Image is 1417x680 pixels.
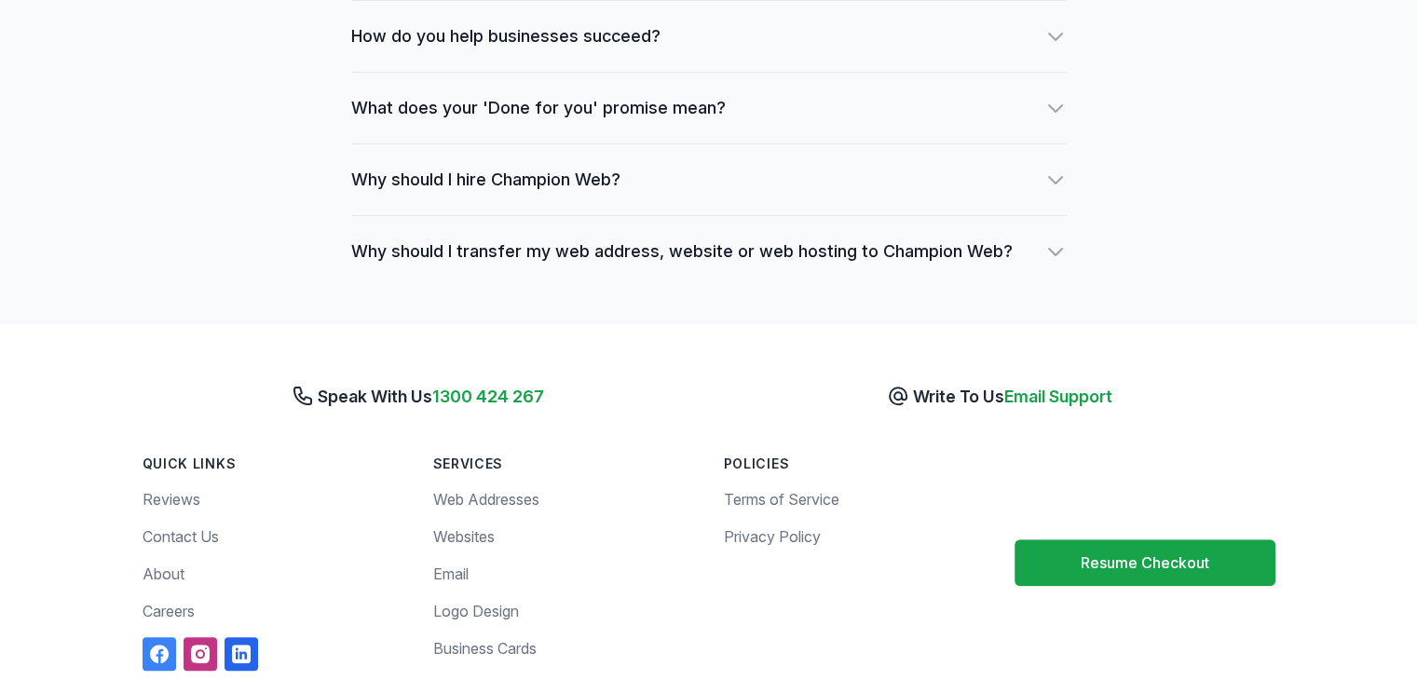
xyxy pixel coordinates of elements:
[292,387,544,406] a: Speak With Us1300 424 267
[143,564,184,583] a: About
[143,490,200,509] a: Reviews
[433,564,469,583] a: Email
[724,527,821,546] a: Privacy Policy
[143,602,195,620] a: Careers
[351,238,1013,265] span: Why should I transfer my web address, website or web hosting to Champion Web?
[351,23,1067,49] button: How do you help businesses succeed?
[143,455,403,473] h3: Quick Links
[433,455,694,473] h3: Services
[1004,387,1112,406] span: Email Support
[351,95,726,121] span: What does your 'Done for you' promise mean?
[724,455,985,473] h3: Policies
[143,527,219,546] a: Contact Us
[433,639,537,658] a: Business Cards
[433,602,519,620] a: Logo Design
[1015,539,1275,586] button: Resume Checkout
[351,23,661,49] span: How do you help businesses succeed?
[351,167,620,193] span: Why should I hire Champion Web?
[432,387,544,406] span: 1300 424 267
[351,238,1067,265] button: Why should I transfer my web address, website or web hosting to Champion Web?
[433,527,495,546] a: Websites
[351,95,1067,121] button: What does your 'Done for you' promise mean?
[433,490,539,509] a: Web Addresses
[351,167,1067,193] button: Why should I hire Champion Web?
[887,387,1112,406] a: Write To UsEmail Support
[724,490,839,509] a: Terms of Service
